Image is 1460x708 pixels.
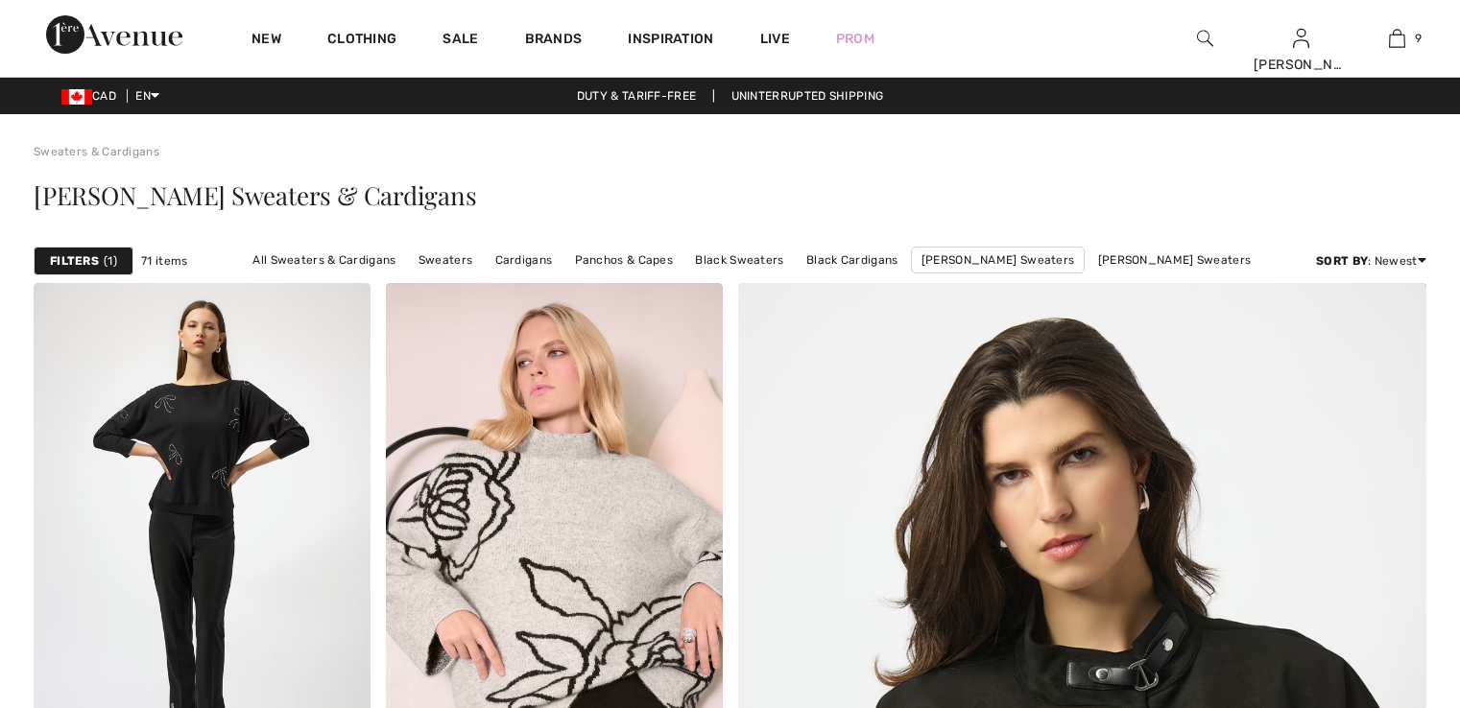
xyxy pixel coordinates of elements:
[1350,27,1444,50] a: 9
[1197,27,1213,50] img: search the website
[685,248,793,272] a: Black Sweaters
[135,89,159,103] span: EN
[565,248,683,272] a: Panchos & Capes
[1089,248,1261,272] a: [PERSON_NAME] Sweaters
[243,248,405,272] a: All Sweaters & Cardigans
[1316,252,1426,270] div: : Newest
[1254,55,1348,75] div: [PERSON_NAME]
[911,247,1086,273] a: [PERSON_NAME] Sweaters
[797,248,908,272] a: Black Cardigans
[836,29,874,49] a: Prom
[141,252,187,270] span: 71 items
[34,145,159,158] a: Sweaters & Cardigans
[1293,29,1309,47] a: Sign In
[327,31,396,51] a: Clothing
[104,252,117,270] span: 1
[251,31,281,51] a: New
[1415,30,1422,47] span: 9
[61,89,92,105] img: Canadian Dollar
[688,273,816,298] a: Dolcezza Sweaters
[34,178,477,212] span: [PERSON_NAME] Sweaters & Cardigans
[1316,254,1368,268] strong: Sort By
[1293,27,1309,50] img: My Info
[409,248,482,272] a: Sweaters
[525,31,583,51] a: Brands
[486,248,562,272] a: Cardigans
[628,31,713,51] span: Inspiration
[1389,27,1405,50] img: My Bag
[46,15,182,54] img: 1ère Avenue
[760,29,790,49] a: Live
[50,252,99,270] strong: Filters
[443,31,478,51] a: Sale
[61,89,124,103] span: CAD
